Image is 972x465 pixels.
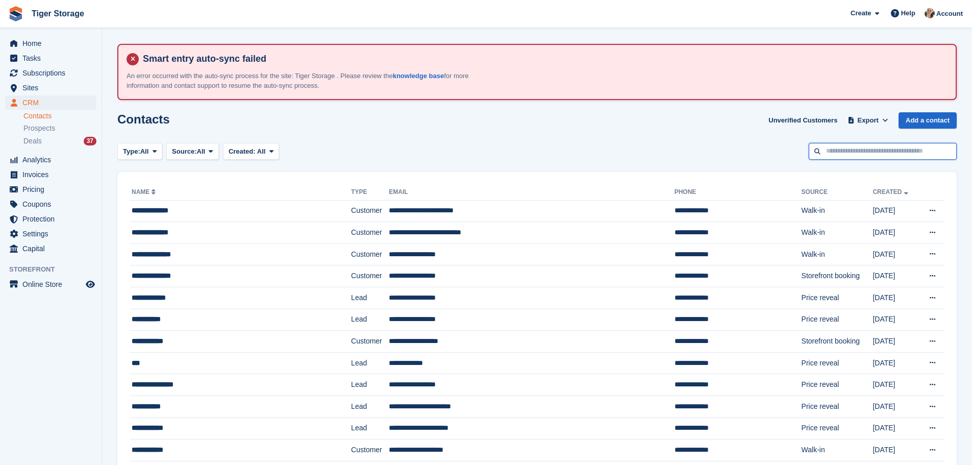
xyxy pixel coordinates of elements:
[858,115,879,126] span: Export
[22,153,84,167] span: Analytics
[802,374,873,396] td: Price reveal
[845,112,890,129] button: Export
[873,352,918,374] td: [DATE]
[5,241,96,256] a: menu
[802,418,873,439] td: Price reveal
[28,5,88,22] a: Tiger Storage
[802,265,873,287] td: Storefront booking
[5,212,96,226] a: menu
[675,184,802,201] th: Phone
[23,111,96,121] a: Contacts
[351,309,389,331] td: Lead
[802,439,873,461] td: Walk-in
[140,146,149,157] span: All
[802,287,873,309] td: Price reveal
[5,167,96,182] a: menu
[873,439,918,461] td: [DATE]
[873,243,918,265] td: [DATE]
[5,95,96,110] a: menu
[23,136,96,146] a: Deals 37
[873,418,918,439] td: [DATE]
[873,265,918,287] td: [DATE]
[873,200,918,222] td: [DATE]
[5,81,96,95] a: menu
[851,8,871,18] span: Create
[172,146,196,157] span: Source:
[351,222,389,244] td: Customer
[22,277,84,291] span: Online Store
[764,112,841,129] a: Unverified Customers
[351,243,389,265] td: Customer
[22,36,84,51] span: Home
[351,184,389,201] th: Type
[5,197,96,211] a: menu
[22,66,84,80] span: Subscriptions
[117,143,162,160] button: Type: All
[873,287,918,309] td: [DATE]
[22,182,84,197] span: Pricing
[166,143,219,160] button: Source: All
[5,182,96,197] a: menu
[5,153,96,167] a: menu
[132,188,158,195] a: Name
[139,53,948,65] h4: Smart entry auto-sync failed
[873,222,918,244] td: [DATE]
[123,146,140,157] span: Type:
[873,309,918,331] td: [DATE]
[802,222,873,244] td: Walk-in
[22,197,84,211] span: Coupons
[389,184,674,201] th: Email
[873,396,918,418] td: [DATE]
[229,148,256,155] span: Created:
[127,71,484,91] p: An error occurred with the auto-sync process for the site: Tiger Storage . Please review the for ...
[873,188,910,195] a: Created
[22,51,84,65] span: Tasks
[351,439,389,461] td: Customer
[936,9,963,19] span: Account
[117,112,170,126] h1: Contacts
[393,72,444,80] a: knowledge base
[197,146,206,157] span: All
[901,8,915,18] span: Help
[22,241,84,256] span: Capital
[22,95,84,110] span: CRM
[5,227,96,241] a: menu
[802,352,873,374] td: Price reveal
[5,51,96,65] a: menu
[802,309,873,331] td: Price reveal
[8,6,23,21] img: stora-icon-8386f47178a22dfd0bd8f6a31ec36ba5ce8667c1dd55bd0f319d3a0aa187defe.svg
[802,243,873,265] td: Walk-in
[351,352,389,374] td: Lead
[351,418,389,439] td: Lead
[873,374,918,396] td: [DATE]
[5,36,96,51] a: menu
[351,287,389,309] td: Lead
[351,374,389,396] td: Lead
[351,265,389,287] td: Customer
[351,200,389,222] td: Customer
[5,277,96,291] a: menu
[925,8,935,18] img: Becky Martin
[9,264,102,275] span: Storefront
[802,200,873,222] td: Walk-in
[22,212,84,226] span: Protection
[351,396,389,418] td: Lead
[23,136,42,146] span: Deals
[899,112,957,129] a: Add a contact
[802,331,873,353] td: Storefront booking
[802,396,873,418] td: Price reveal
[23,123,96,134] a: Prospects
[802,184,873,201] th: Source
[351,331,389,353] td: Customer
[22,81,84,95] span: Sites
[84,137,96,145] div: 37
[84,278,96,290] a: Preview store
[257,148,266,155] span: All
[22,227,84,241] span: Settings
[5,66,96,80] a: menu
[22,167,84,182] span: Invoices
[223,143,279,160] button: Created: All
[873,331,918,353] td: [DATE]
[23,124,55,133] span: Prospects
